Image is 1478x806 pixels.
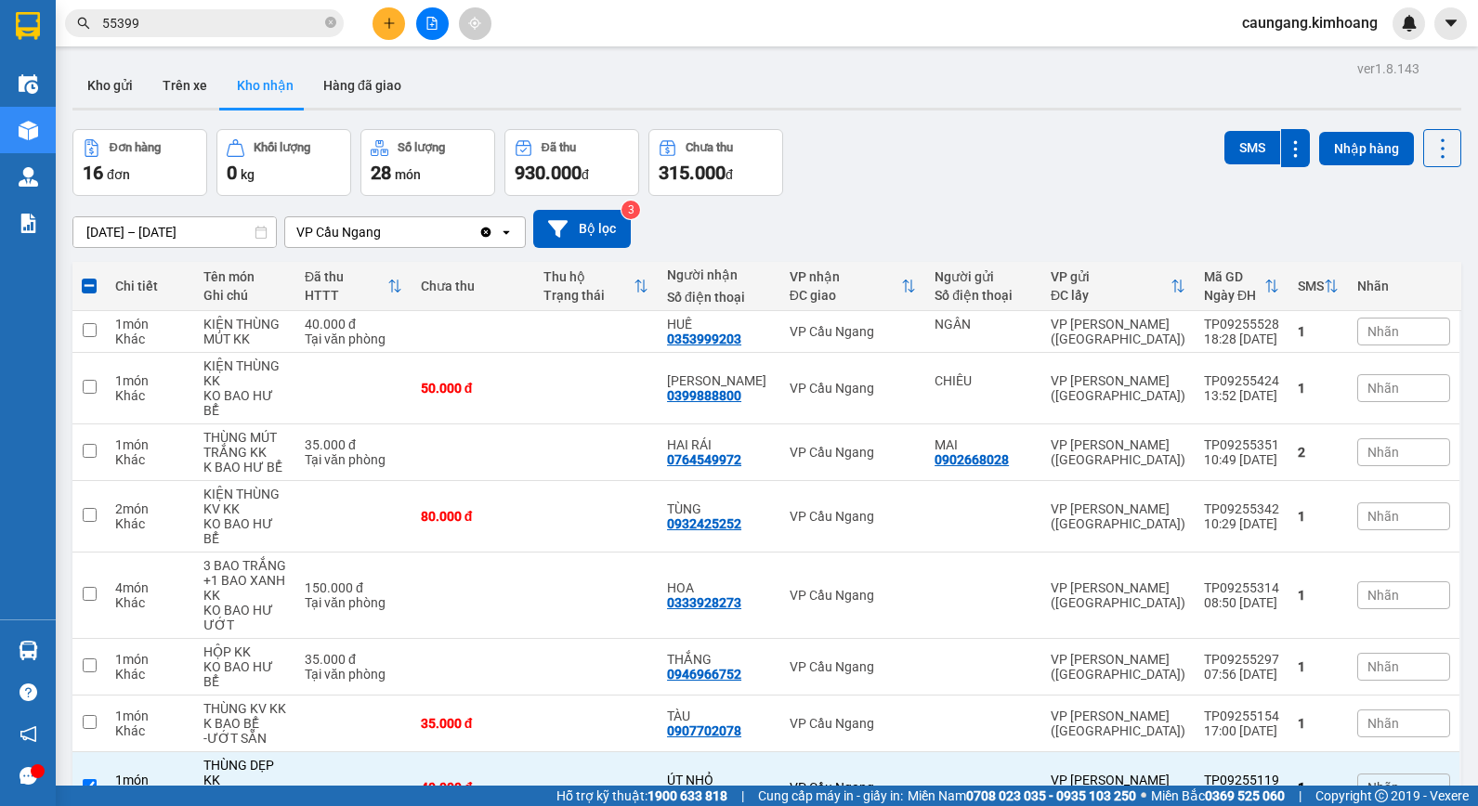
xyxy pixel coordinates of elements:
[19,121,38,140] img: warehouse-icon
[1367,381,1399,396] span: Nhãn
[1204,773,1279,787] div: TP09255119
[534,262,658,311] th: Toggle SortBy
[543,288,634,303] div: Trạng thái
[478,225,493,240] svg: Clear value
[667,708,771,723] div: TÀU
[935,373,1032,388] div: CHIÊU
[1204,317,1279,331] div: TP09255528
[966,788,1136,803] strong: 0708 023 035 - 0935 103 250
[1041,262,1195,311] th: Toggle SortBy
[115,331,185,346] div: Khác
[533,210,631,248] button: Bộ lọc
[425,17,438,30] span: file-add
[935,452,1009,467] div: 0902668028
[305,652,402,667] div: 35.000 đ
[115,667,185,682] div: Khác
[1288,262,1348,311] th: Toggle SortBy
[73,217,276,247] input: Select a date range.
[935,437,1032,452] div: MAI
[647,788,727,803] strong: 1900 633 818
[1204,373,1279,388] div: TP09255424
[1051,437,1185,467] div: VP [PERSON_NAME] ([GEOGRAPHIC_DATA])
[1299,786,1301,806] span: |
[16,12,40,40] img: logo-vxr
[1204,595,1279,610] div: 08:50 [DATE]
[383,17,396,30] span: plus
[203,603,286,632] div: KO BAO HƯ ƯỚT
[115,317,185,331] div: 1 món
[115,595,185,610] div: Khác
[305,331,402,346] div: Tại văn phòng
[1357,279,1450,293] div: Nhãn
[83,162,103,184] span: 16
[1051,773,1185,802] div: VP [PERSON_NAME] ([GEOGRAPHIC_DATA])
[504,129,639,196] button: Đã thu930.000đ
[241,167,255,182] span: kg
[790,659,916,674] div: VP Cầu Ngang
[1204,652,1279,667] div: TP09255297
[421,381,526,396] div: 50.000 đ
[325,15,336,32] span: close-circle
[305,317,402,331] div: 40.000 đ
[1367,780,1399,795] span: Nhãn
[1367,659,1399,674] span: Nhãn
[1224,131,1280,164] button: SMS
[1298,509,1339,524] div: 1
[203,558,286,603] div: 3 BAO TRẮNG +1 BAO XANH KK
[935,317,1032,331] div: NGÂN
[148,63,222,108] button: Trên xe
[421,279,526,293] div: Chưa thu
[667,773,771,787] div: ÚT NHỎ
[1204,388,1279,403] div: 13:52 [DATE]
[780,262,925,311] th: Toggle SortBy
[115,516,185,531] div: Khác
[1205,788,1285,803] strong: 0369 525 060
[416,7,449,40] button: file-add
[1227,11,1393,34] span: caungang.kimhoang
[77,17,90,30] span: search
[115,708,185,723] div: 1 món
[1204,437,1279,452] div: TP09255351
[1298,381,1339,396] div: 1
[667,652,771,667] div: THẮNG
[305,580,402,595] div: 150.000 đ
[254,141,310,154] div: Khối lượng
[790,780,916,795] div: VP Cầu Ngang
[1357,58,1419,79] div: ver 1.8.143
[115,437,185,452] div: 1 món
[360,129,495,196] button: Số lượng28món
[72,129,207,196] button: Đơn hàng16đơn
[305,437,402,452] div: 35.000 đ
[1204,452,1279,467] div: 10:49 [DATE]
[395,167,421,182] span: món
[790,288,901,303] div: ĐC giao
[203,358,286,388] div: KIỆN THÙNG KK
[305,595,402,610] div: Tại văn phòng
[1195,262,1288,311] th: Toggle SortBy
[1204,708,1279,723] div: TP09255154
[203,269,286,284] div: Tên món
[305,288,387,303] div: HTTT
[19,214,38,233] img: solution-icon
[1204,516,1279,531] div: 10:29 [DATE]
[1204,501,1279,516] div: TP09255342
[686,141,733,154] div: Chưa thu
[1367,588,1399,603] span: Nhãn
[383,223,385,241] input: Selected VP Cầu Ngang.
[20,767,37,785] span: message
[222,63,308,108] button: Kho nhận
[741,786,744,806] span: |
[542,141,576,154] div: Đã thu
[19,74,38,94] img: warehouse-icon
[667,373,771,388] div: KHẢ HÂN
[468,17,481,30] span: aim
[20,725,37,743] span: notification
[515,162,582,184] span: 930.000
[1298,659,1339,674] div: 1
[1051,373,1185,403] div: VP [PERSON_NAME] ([GEOGRAPHIC_DATA])
[1051,580,1185,610] div: VP [PERSON_NAME] ([GEOGRAPHIC_DATA])
[1204,331,1279,346] div: 18:28 [DATE]
[667,501,771,516] div: TÙNG
[295,262,412,311] th: Toggle SortBy
[305,452,402,467] div: Tại văn phòng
